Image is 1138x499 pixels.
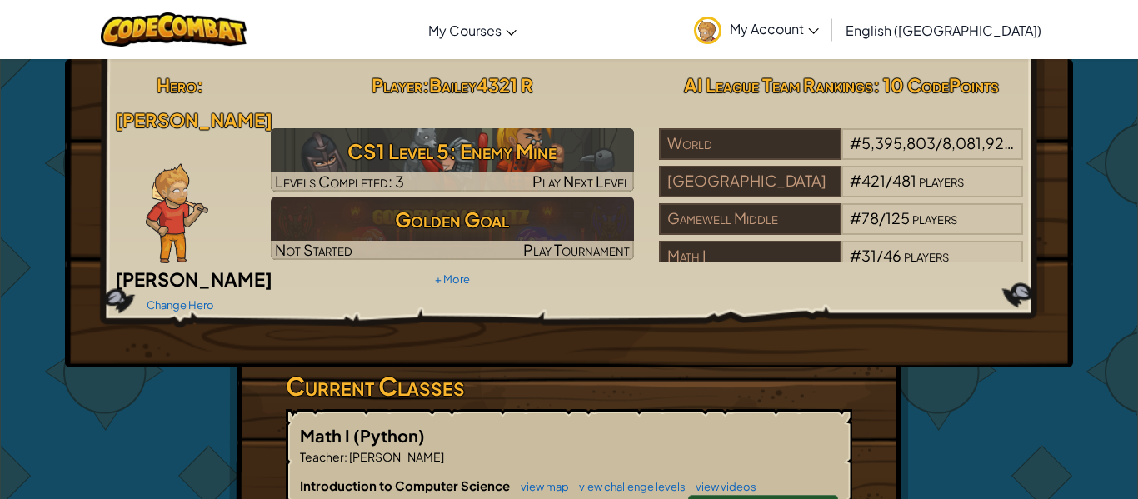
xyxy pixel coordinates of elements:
a: English ([GEOGRAPHIC_DATA]) [837,7,1050,52]
span: 78 [861,208,879,227]
h3: CS1 Level 5: Enemy Mine [271,132,635,170]
img: Golden Goal [271,197,635,260]
span: # [850,208,861,227]
span: [PERSON_NAME] [347,449,444,464]
span: : [422,73,429,97]
h3: Current Classes [286,367,852,405]
a: view map [512,480,569,493]
span: AI League Team Rankings [684,73,873,97]
span: 5,395,803 [861,133,936,152]
img: Ned-Fulmer-Pose.png [146,163,208,263]
a: view challenge levels [571,480,686,493]
a: Math I#31/46players [659,257,1023,276]
a: Change Hero [147,298,214,312]
span: 481 [892,171,916,190]
span: / [876,246,883,265]
span: # [850,171,861,190]
span: [PERSON_NAME] [115,267,272,291]
span: Play Tournament [523,240,630,259]
span: Play Next Level [532,172,630,191]
span: Introduction to Computer Science [300,477,512,493]
span: / [886,171,892,190]
span: : 10 CodePoints [873,73,999,97]
span: players [919,171,964,190]
img: CodeCombat logo [101,12,247,47]
span: Player [372,73,422,97]
div: Gamewell Middle [659,203,841,235]
span: / [879,208,886,227]
img: CS1 Level 5: Enemy Mine [271,128,635,192]
span: 31 [861,246,876,265]
span: Hero [157,73,197,97]
a: [GEOGRAPHIC_DATA]#421/481players [659,182,1023,201]
span: Bailey4321 R [429,73,533,97]
div: Math I [659,241,841,272]
h3: Golden Goal [271,201,635,238]
a: view videos [687,480,756,493]
span: 421 [861,171,886,190]
a: + More [435,272,470,286]
span: My Account [730,20,819,37]
img: avatar [694,17,721,44]
span: players [1016,133,1061,152]
span: My Courses [428,22,502,39]
span: players [912,208,957,227]
a: My Account [686,3,827,56]
span: Math I [300,425,353,446]
a: Play Next Level [271,128,635,192]
a: Golden GoalNot StartedPlay Tournament [271,197,635,260]
span: [PERSON_NAME] [115,108,272,132]
a: Gamewell Middle#78/125players [659,219,1023,238]
span: 46 [883,246,901,265]
div: World [659,128,841,160]
div: [GEOGRAPHIC_DATA] [659,166,841,197]
span: : [344,449,347,464]
span: Not Started [275,240,352,259]
a: World#5,395,803/8,081,926players [659,144,1023,163]
span: # [850,133,861,152]
a: My Courses [420,7,525,52]
span: Teacher [300,449,344,464]
span: Levels Completed: 3 [275,172,404,191]
span: / [936,133,942,152]
span: 8,081,926 [942,133,1014,152]
span: English ([GEOGRAPHIC_DATA]) [846,22,1041,39]
span: (Python) [353,425,425,446]
span: players [904,246,949,265]
span: # [850,246,861,265]
span: 125 [886,208,910,227]
span: : [197,73,203,97]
